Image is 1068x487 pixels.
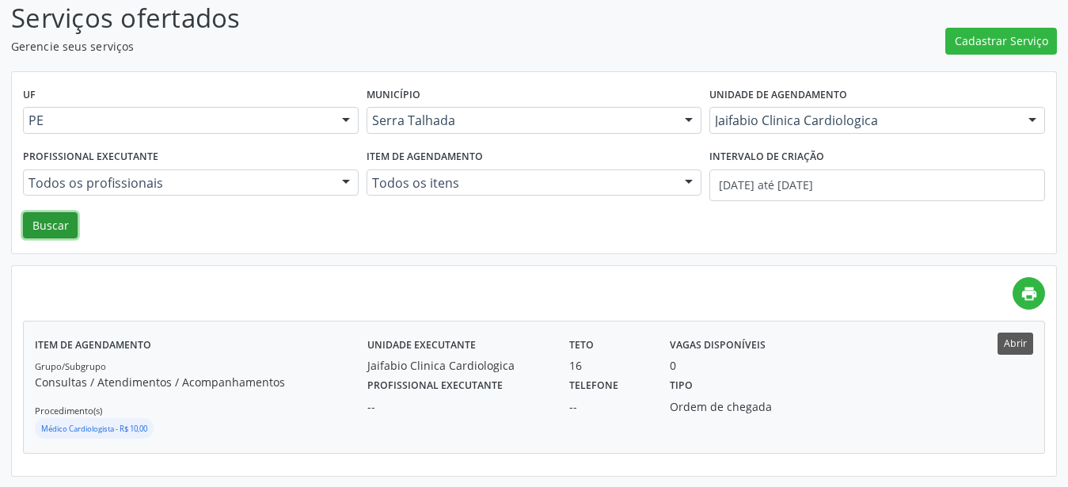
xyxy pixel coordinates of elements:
div: Jaifabio Clinica Cardiologica [367,357,547,374]
div: Ordem de chegada [670,398,799,415]
label: Vagas disponíveis [670,333,766,357]
label: Teto [569,333,594,357]
label: Unidade executante [367,333,476,357]
button: Buscar [23,212,78,239]
label: Município [367,83,420,108]
label: Tipo [670,374,693,398]
span: Serra Talhada [372,112,670,128]
label: UF [23,83,36,108]
button: Abrir [998,333,1033,354]
span: Jaifabio Clinica Cardiologica [715,112,1013,128]
div: -- [569,398,648,415]
div: 16 [569,357,648,374]
span: Cadastrar Serviço [955,32,1048,49]
button: Cadastrar Serviço [945,28,1057,55]
label: Intervalo de criação [709,145,824,169]
label: Unidade de agendamento [709,83,847,108]
input: Selecione um intervalo [709,169,1045,201]
p: Consultas / Atendimentos / Acompanhamentos [35,374,367,390]
span: Todos os profissionais [29,175,326,191]
small: Grupo/Subgrupo [35,360,106,372]
label: Item de agendamento [35,333,151,357]
a: print [1013,277,1045,310]
label: Telefone [569,374,618,398]
span: PE [29,112,326,128]
label: Profissional executante [367,374,503,398]
span: Todos os itens [372,175,670,191]
small: Procedimento(s) [35,405,102,417]
small: Médico Cardiologista - R$ 10,00 [41,424,147,434]
div: 0 [670,357,676,374]
label: Item de agendamento [367,145,483,169]
p: Gerencie seus serviços [11,38,743,55]
div: -- [367,398,547,415]
i: print [1020,285,1038,302]
label: Profissional executante [23,145,158,169]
